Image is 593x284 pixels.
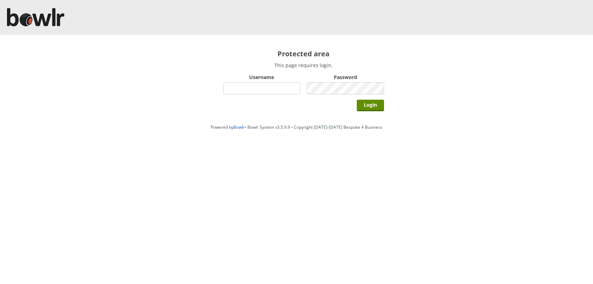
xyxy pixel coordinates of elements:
[223,74,301,80] label: Username
[357,100,384,111] input: Login
[223,62,384,69] p: This page requires login.
[211,124,382,130] span: Powered by • Bowlr System v3.5.9.9 • Copyright [DATE]-[DATE] Bespoke 4 Business
[307,74,384,80] label: Password
[223,49,384,58] h2: Protected area
[233,124,245,130] a: Bowlr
